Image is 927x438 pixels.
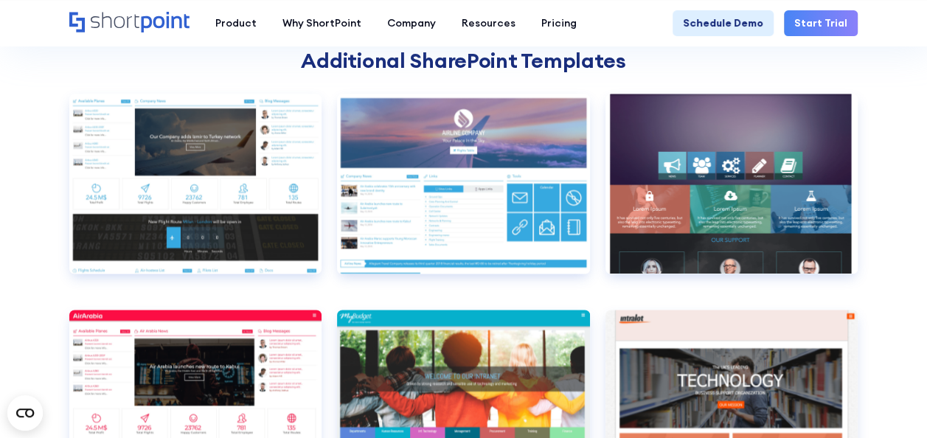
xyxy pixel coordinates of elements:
[69,12,190,34] a: Home
[449,10,529,36] a: Resources
[337,94,589,294] a: Airlines 2
[7,395,43,431] button: Open CMP widget
[853,367,927,438] div: Widget de chat
[215,15,257,31] div: Product
[270,10,375,36] a: Why ShortPoint
[462,15,515,31] div: Resources
[69,49,857,72] h2: Additional SharePoint Templates
[203,10,270,36] a: Product
[541,15,577,31] div: Pricing
[387,15,436,31] div: Company
[69,94,322,294] a: Airlines 1
[673,10,774,36] a: Schedule Demo
[605,94,858,294] a: Bold Intranet
[784,10,858,36] a: Start Trial
[375,10,449,36] a: Company
[529,10,590,36] a: Pricing
[282,15,361,31] div: Why ShortPoint
[853,367,927,438] iframe: Chat Widget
